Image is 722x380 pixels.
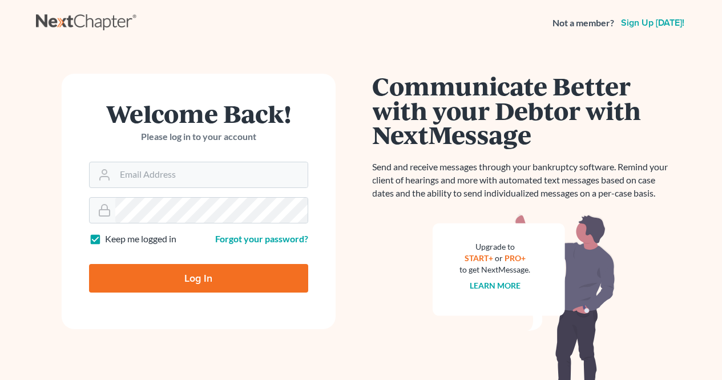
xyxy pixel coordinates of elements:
[373,74,675,147] h1: Communicate Better with your Debtor with NextMessage
[465,253,493,263] a: START+
[460,241,531,253] div: Upgrade to
[215,233,308,244] a: Forgot your password?
[89,130,308,143] p: Please log in to your account
[89,101,308,126] h1: Welcome Back!
[505,253,526,263] a: PRO+
[460,264,531,275] div: to get NextMessage.
[552,17,614,30] strong: Not a member?
[373,161,675,200] p: Send and receive messages through your bankruptcy software. Remind your client of hearings and mo...
[470,281,521,290] a: Learn more
[495,253,503,263] span: or
[89,264,308,293] input: Log In
[619,18,687,27] a: Sign up [DATE]!
[115,162,308,187] input: Email Address
[105,233,176,246] label: Keep me logged in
